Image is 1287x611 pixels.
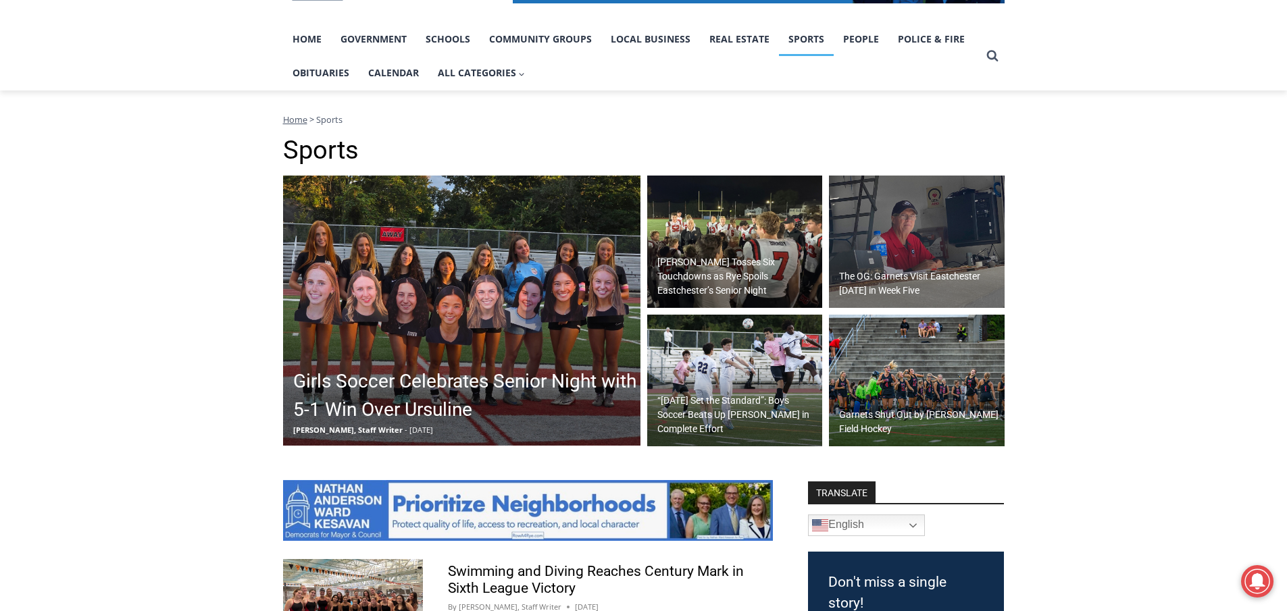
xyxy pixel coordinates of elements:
[829,176,1005,308] a: The OG: Garnets Visit Eastchester [DATE] in Week Five
[283,22,331,56] a: Home
[657,394,819,436] h2: “[DATE] Set the Standard”: Boys Soccer Beats Up [PERSON_NAME] in Complete Effort
[353,134,626,165] span: Intern @ [DOMAIN_NAME]
[779,22,834,56] a: Sports
[428,56,535,90] button: Child menu of All Categories
[283,113,307,126] a: Home
[293,425,403,435] span: [PERSON_NAME], Staff Writer
[647,315,823,447] a: “[DATE] Set the Standard”: Boys Soccer Beats Up [PERSON_NAME] in Complete Effort
[829,176,1005,308] img: (PHOTO" Steve “The OG” Feeney in the press box at Rye High School's Nugent Stadium, 2022.)
[808,514,925,536] a: English
[293,367,637,424] h2: Girls Soccer Celebrates Senior Night with 5-1 Win Over Ursuline
[283,22,980,90] nav: Primary Navigation
[283,56,359,90] a: Obituaries
[283,176,640,446] a: Girls Soccer Celebrates Senior Night with 5-1 Win Over Ursuline [PERSON_NAME], Staff Writer - [DATE]
[283,113,1005,126] nav: Breadcrumbs
[839,269,1001,298] h2: The OG: Garnets Visit Eastchester [DATE] in Week Five
[448,563,744,596] a: Swimming and Diving Reaches Century Mark in Sixth League Victory
[808,481,876,503] strong: TRANSLATE
[888,22,974,56] a: Police & Fire
[839,408,1001,436] h2: Garnets Shut Out by [PERSON_NAME] Field Hockey
[416,22,480,56] a: Schools
[283,135,1005,166] h1: Sports
[700,22,779,56] a: Real Estate
[812,517,828,533] img: en
[829,315,1005,447] a: Garnets Shut Out by [PERSON_NAME] Field Hockey
[480,22,601,56] a: Community Groups
[647,176,823,308] a: [PERSON_NAME] Tosses Six Touchdowns as Rye Spoils Eastchester’s Senior Night
[341,1,638,131] div: "I learned about the history of a place I’d honestly never considered even as a resident of [GEOG...
[309,113,314,126] span: >
[283,176,640,446] img: (PHOTO: The 2025 Rye Girls Soccer seniors. L to R: Parker Calhoun, Claire Curran, Alessia MacKinn...
[601,22,700,56] a: Local Business
[359,56,428,90] a: Calendar
[316,113,343,126] span: Sports
[409,425,433,435] span: [DATE]
[834,22,888,56] a: People
[325,131,655,168] a: Intern @ [DOMAIN_NAME]
[657,255,819,298] h2: [PERSON_NAME] Tosses Six Touchdowns as Rye Spoils Eastchester’s Senior Night
[829,315,1005,447] img: (PHOTO: The Rye Field Hockey team celebrating on September 16, 2025. Credit: Maureen Tsuchida.)
[647,176,823,308] img: (PHOTO: The Rye Football team after their 48-23 Week Five win on October 10, 2025. Contributed.)
[331,22,416,56] a: Government
[405,425,407,435] span: -
[647,315,823,447] img: (PHOTO: Rye Boys Soccer's Eddie Kehoe (#9 pink) goes up for a header against Pelham on October 8,...
[980,44,1005,68] button: View Search Form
